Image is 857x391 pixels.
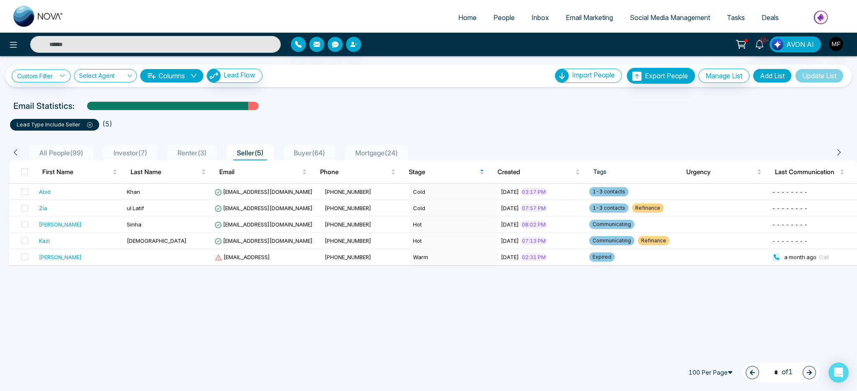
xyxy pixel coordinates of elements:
[753,69,792,83] button: Add List
[501,205,519,211] span: [DATE]
[127,205,144,211] span: ul Latif
[450,10,485,26] a: Home
[410,249,498,265] td: Warm
[13,100,74,112] p: Email Statistics:
[645,72,688,80] span: Export People
[589,220,634,229] span: Communicating
[775,167,838,177] span: Last Communication
[829,363,849,383] div: Open Intercom Messenger
[638,236,670,245] span: Refinance
[491,160,587,184] th: Created
[39,237,50,245] div: Kazi
[42,167,111,177] span: First Name
[786,39,814,49] span: AVON AI
[140,69,203,82] button: Columnsdown
[621,10,718,26] a: Social Media Management
[772,237,854,245] div: - - - - - - - -
[410,184,498,200] td: Cold
[557,10,621,26] a: Email Marketing
[685,366,739,379] span: 100 Per Page
[501,221,519,228] span: [DATE]
[572,71,615,79] span: Import People
[520,237,547,245] span: 07:13 PM
[207,69,221,82] img: Lead Flow
[215,205,313,211] span: [EMAIL_ADDRESS][DOMAIN_NAME]
[589,236,634,245] span: Communicating
[829,37,843,51] img: User Avatar
[498,167,574,177] span: Created
[190,72,197,79] span: down
[501,237,519,244] span: [DATE]
[127,237,187,244] span: [DEMOGRAPHIC_DATA]
[698,69,749,83] button: Manage List
[174,149,210,157] span: Renter ( 3 )
[39,204,47,212] div: Zia
[501,254,519,260] span: [DATE]
[587,160,680,184] th: Tags
[325,205,371,211] span: [PHONE_NUMBER]
[795,69,844,83] button: Update List
[215,254,270,260] span: [EMAIL_ADDRESS]
[458,13,477,22] span: Home
[589,252,615,262] span: Expired
[213,160,314,184] th: Email
[325,237,371,244] span: [PHONE_NUMBER]
[203,69,262,83] a: Lead FlowLead Flow
[520,220,547,229] span: 08:02 PM
[819,254,829,260] span: Call
[680,160,768,184] th: Urgency
[762,13,779,22] span: Deals
[325,188,371,195] span: [PHONE_NUMBER]
[791,8,852,27] img: Market-place.gif
[501,188,519,195] span: [DATE]
[520,253,547,261] span: 02:31 PM
[772,188,854,196] div: - - - - - - - -
[531,13,549,22] span: Inbox
[520,204,547,212] span: 07:57 PM
[219,167,301,177] span: Email
[410,216,498,233] td: Hot
[749,36,770,51] a: 10+
[409,167,478,177] span: Stage
[410,233,498,249] td: Hot
[589,187,629,196] span: 1-3 contacts
[325,221,371,228] span: [PHONE_NUMBER]
[589,203,629,213] span: 1-3 contacts
[352,149,401,157] span: Mortgage ( 24 )
[13,6,64,27] img: Nova CRM Logo
[215,221,313,228] span: [EMAIL_ADDRESS][DOMAIN_NAME]
[131,167,200,177] span: Last Name
[124,160,213,184] th: Last Name
[215,237,313,244] span: [EMAIL_ADDRESS][DOMAIN_NAME]
[493,13,515,22] span: People
[772,220,854,229] div: - - - - - - - -
[110,149,151,157] span: Investor ( 7 )
[772,39,783,50] img: Lead Flow
[686,167,755,177] span: Urgency
[523,10,557,26] a: Inbox
[632,203,664,213] span: Refinance
[215,188,313,195] span: [EMAIL_ADDRESS][DOMAIN_NAME]
[759,36,767,44] span: 10+
[290,149,328,157] span: Buyer ( 64 )
[485,10,523,26] a: People
[39,188,51,196] div: Abid
[36,160,124,184] th: First Name
[320,167,389,177] span: Phone
[627,68,695,84] button: Export People
[17,121,92,129] p: lead type include Seller
[772,204,854,212] div: - - - - - - - -
[313,160,402,184] th: Phone
[410,200,498,216] td: Cold
[768,160,857,184] th: Last Communication
[566,13,613,22] span: Email Marketing
[127,188,140,195] span: Khan
[233,149,267,157] span: Seller ( 5 )
[207,69,262,83] button: Lead Flow
[784,254,816,260] span: a month ago
[769,367,793,378] span: of 1
[39,220,82,229] div: [PERSON_NAME]
[325,254,371,260] span: [PHONE_NUMBER]
[12,69,71,82] a: Custom Filter
[727,13,745,22] span: Tasks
